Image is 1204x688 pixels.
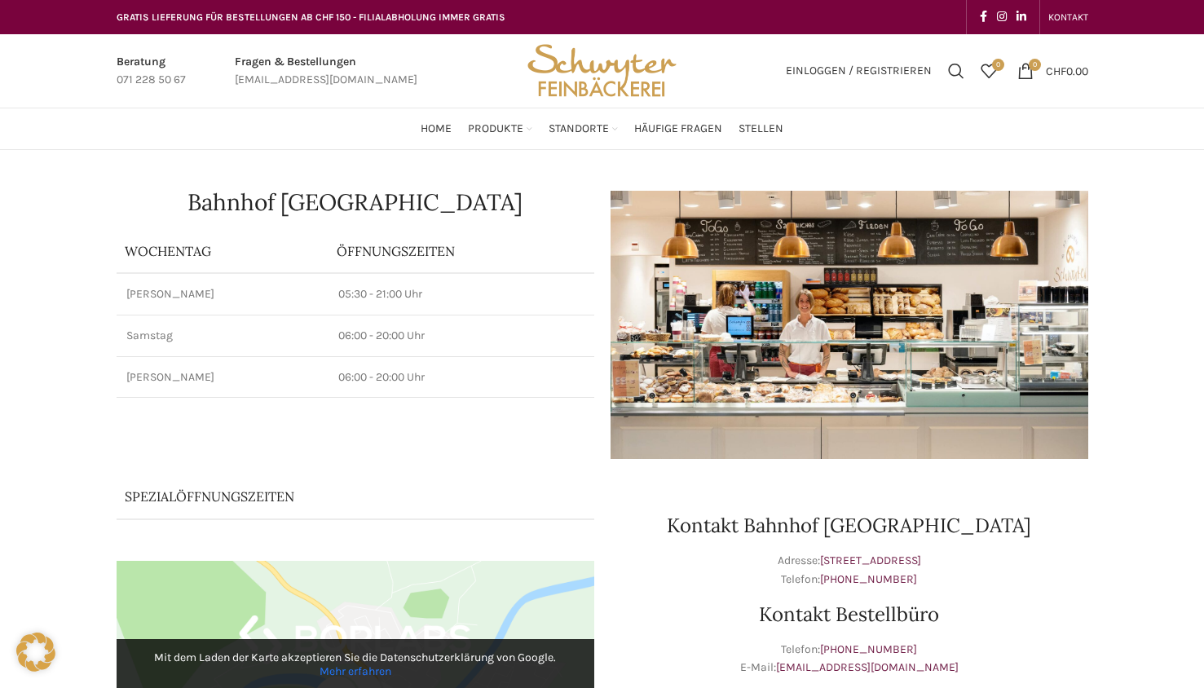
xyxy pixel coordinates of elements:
p: 06:00 - 20:00 Uhr [338,369,584,386]
img: Bäckerei Schwyter [522,34,681,108]
a: [STREET_ADDRESS] [820,553,921,567]
div: Secondary navigation [1040,1,1096,33]
a: Infobox link [235,53,417,90]
span: Häufige Fragen [634,121,722,137]
p: Wochentag [125,242,320,260]
a: Infobox link [117,53,186,90]
p: Mit dem Laden der Karte akzeptieren Sie die Datenschutzerklärung von Google. [128,651,583,678]
a: [PHONE_NUMBER] [820,572,917,586]
a: Site logo [522,63,681,77]
span: 0 [1029,59,1041,71]
span: Einloggen / Registrieren [786,65,932,77]
p: [PERSON_NAME] [126,369,319,386]
span: Standorte [549,121,609,137]
a: Suchen [940,55,972,87]
a: Produkte [468,112,532,145]
p: Telefon: E-Mail: [611,641,1088,677]
a: 0 [972,55,1005,87]
a: Standorte [549,112,618,145]
a: Instagram social link [992,6,1012,29]
p: ÖFFNUNGSZEITEN [337,242,586,260]
p: Samstag [126,328,319,344]
p: 06:00 - 20:00 Uhr [338,328,584,344]
a: Linkedin social link [1012,6,1031,29]
a: KONTAKT [1048,1,1088,33]
span: CHF [1046,64,1066,77]
h1: Bahnhof [GEOGRAPHIC_DATA] [117,191,594,214]
a: Home [421,112,452,145]
p: Spezialöffnungszeiten [125,487,540,505]
span: KONTAKT [1048,11,1088,23]
span: Produkte [468,121,523,137]
span: Stellen [739,121,783,137]
p: 05:30 - 21:00 Uhr [338,286,584,302]
bdi: 0.00 [1046,64,1088,77]
h2: Kontakt Bahnhof [GEOGRAPHIC_DATA] [611,516,1088,536]
h2: Kontakt Bestellbüro [611,605,1088,624]
a: Einloggen / Registrieren [778,55,940,87]
a: [PHONE_NUMBER] [820,642,917,656]
a: Häufige Fragen [634,112,722,145]
a: Facebook social link [975,6,992,29]
span: 0 [992,59,1004,71]
a: Stellen [739,112,783,145]
a: Mehr erfahren [320,664,391,678]
span: Home [421,121,452,137]
p: [PERSON_NAME] [126,286,319,302]
span: GRATIS LIEFERUNG FÜR BESTELLUNGEN AB CHF 150 - FILIALABHOLUNG IMMER GRATIS [117,11,505,23]
div: Meine Wunschliste [972,55,1005,87]
a: 0 CHF0.00 [1009,55,1096,87]
p: Adresse: Telefon: [611,552,1088,589]
div: Main navigation [108,112,1096,145]
a: [EMAIL_ADDRESS][DOMAIN_NAME] [776,660,959,674]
